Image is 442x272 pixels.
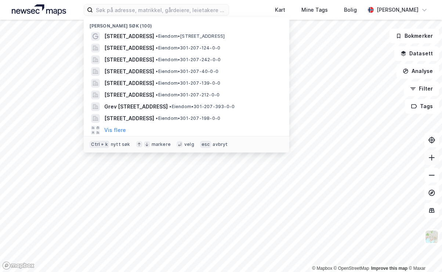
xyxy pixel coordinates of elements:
[396,64,439,78] button: Analyse
[301,5,328,14] div: Mine Tags
[213,141,228,147] div: avbryt
[156,45,158,51] span: •
[104,32,154,41] span: [STREET_ADDRESS]
[93,4,229,15] input: Søk på adresse, matrikkel, gårdeiere, leietakere eller personer
[275,5,285,14] div: Kart
[104,79,154,88] span: [STREET_ADDRESS]
[405,99,439,114] button: Tags
[200,141,211,148] div: esc
[334,266,369,271] a: OpenStreetMap
[312,266,332,271] a: Mapbox
[377,5,419,14] div: [PERSON_NAME]
[111,141,130,147] div: nytt søk
[156,115,220,121] span: Eiendom • 301-207-198-0-0
[371,266,407,271] a: Improve this map
[184,141,194,147] div: velg
[156,45,220,51] span: Eiendom • 301-207-124-0-0
[394,46,439,61] button: Datasett
[405,237,442,272] iframe: Chat Widget
[156,115,158,121] span: •
[104,55,154,64] span: [STREET_ADDRESS]
[156,69,218,74] span: Eiendom • 301-207-40-0-0
[169,104,235,110] span: Eiendom • 301-207-393-0-0
[90,141,109,148] div: Ctrl + k
[156,69,158,74] span: •
[156,57,221,63] span: Eiendom • 301-207-242-0-0
[156,57,158,62] span: •
[156,33,158,39] span: •
[404,81,439,96] button: Filter
[104,114,154,123] span: [STREET_ADDRESS]
[344,5,357,14] div: Bolig
[390,29,439,43] button: Bokmerker
[104,102,168,111] span: Grev [STREET_ADDRESS]
[104,126,126,135] button: Vis flere
[152,141,171,147] div: markere
[156,80,220,86] span: Eiendom • 301-207-139-0-0
[2,261,35,270] a: Mapbox homepage
[104,44,154,52] span: [STREET_ADDRESS]
[104,67,154,76] span: [STREET_ADDRESS]
[84,17,289,30] div: [PERSON_NAME] søk (100)
[12,4,66,15] img: logo.a4113a55bc3d86da70a041830d287a7e.svg
[104,91,154,99] span: [STREET_ADDRESS]
[169,104,171,109] span: •
[425,230,439,244] img: Z
[156,92,220,98] span: Eiendom • 301-207-212-0-0
[156,33,225,39] span: Eiendom • [STREET_ADDRESS]
[156,92,158,98] span: •
[156,80,158,86] span: •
